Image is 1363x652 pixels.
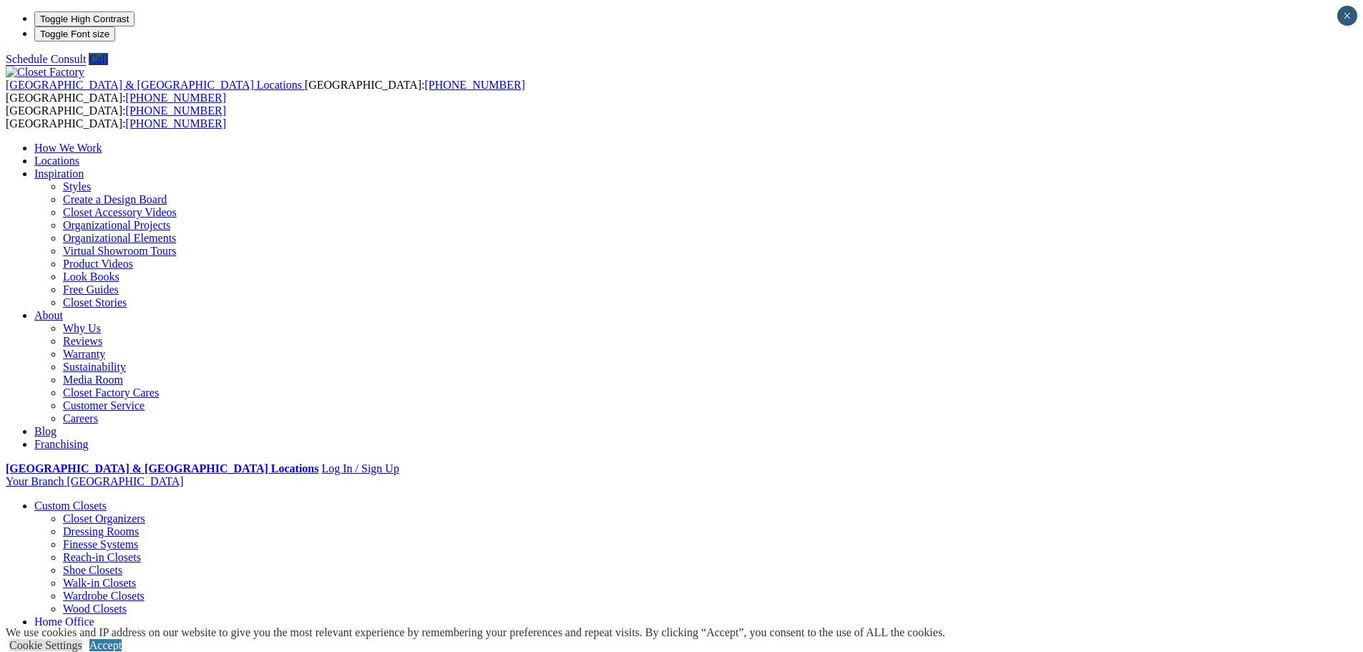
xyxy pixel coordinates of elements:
[63,374,123,386] a: Media Room
[34,142,102,154] a: How We Work
[34,309,63,321] a: About
[34,155,79,167] a: Locations
[40,29,109,39] span: Toggle Font size
[63,232,176,244] a: Organizational Elements
[6,475,184,487] a: Your Branch [GEOGRAPHIC_DATA]
[34,438,89,450] a: Franchising
[1337,6,1357,26] button: Close
[6,79,525,104] span: [GEOGRAPHIC_DATA]: [GEOGRAPHIC_DATA]:
[63,512,145,525] a: Closet Organizers
[63,271,119,283] a: Look Books
[34,167,84,180] a: Inspiration
[34,26,115,42] button: Toggle Font size
[63,551,141,563] a: Reach-in Closets
[6,66,84,79] img: Closet Factory
[40,14,129,24] span: Toggle High Contrast
[63,590,145,602] a: Wardrobe Closets
[63,564,122,576] a: Shoe Closets
[34,500,107,512] a: Custom Closets
[6,462,318,475] a: [GEOGRAPHIC_DATA] & [GEOGRAPHIC_DATA] Locations
[6,79,302,91] span: [GEOGRAPHIC_DATA] & [GEOGRAPHIC_DATA] Locations
[63,525,139,537] a: Dressing Rooms
[34,615,94,628] a: Home Office
[63,258,133,270] a: Product Videos
[63,348,105,360] a: Warranty
[34,11,135,26] button: Toggle High Contrast
[63,386,159,399] a: Closet Factory Cares
[126,117,226,130] a: [PHONE_NUMBER]
[6,626,945,639] div: We use cookies and IP address on our website to give you the most relevant experience by remember...
[6,79,305,91] a: [GEOGRAPHIC_DATA] & [GEOGRAPHIC_DATA] Locations
[6,475,64,487] span: Your Branch
[63,412,98,424] a: Careers
[63,283,119,296] a: Free Guides
[6,104,226,130] span: [GEOGRAPHIC_DATA]: [GEOGRAPHIC_DATA]:
[89,53,108,65] a: Call
[63,399,145,412] a: Customer Service
[63,296,127,308] a: Closet Stories
[63,193,167,205] a: Create a Design Board
[63,219,170,231] a: Organizational Projects
[63,245,177,257] a: Virtual Showroom Tours
[63,322,101,334] a: Why Us
[63,180,91,193] a: Styles
[126,92,226,104] a: [PHONE_NUMBER]
[6,53,86,65] a: Schedule Consult
[63,603,127,615] a: Wood Closets
[34,425,57,437] a: Blog
[63,577,136,589] a: Walk-in Closets
[63,361,126,373] a: Sustainability
[67,475,183,487] span: [GEOGRAPHIC_DATA]
[321,462,399,475] a: Log In / Sign Up
[424,79,524,91] a: [PHONE_NUMBER]
[63,538,138,550] a: Finesse Systems
[63,335,102,347] a: Reviews
[126,104,226,117] a: [PHONE_NUMBER]
[89,639,122,651] a: Accept
[9,639,82,651] a: Cookie Settings
[63,206,177,218] a: Closet Accessory Videos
